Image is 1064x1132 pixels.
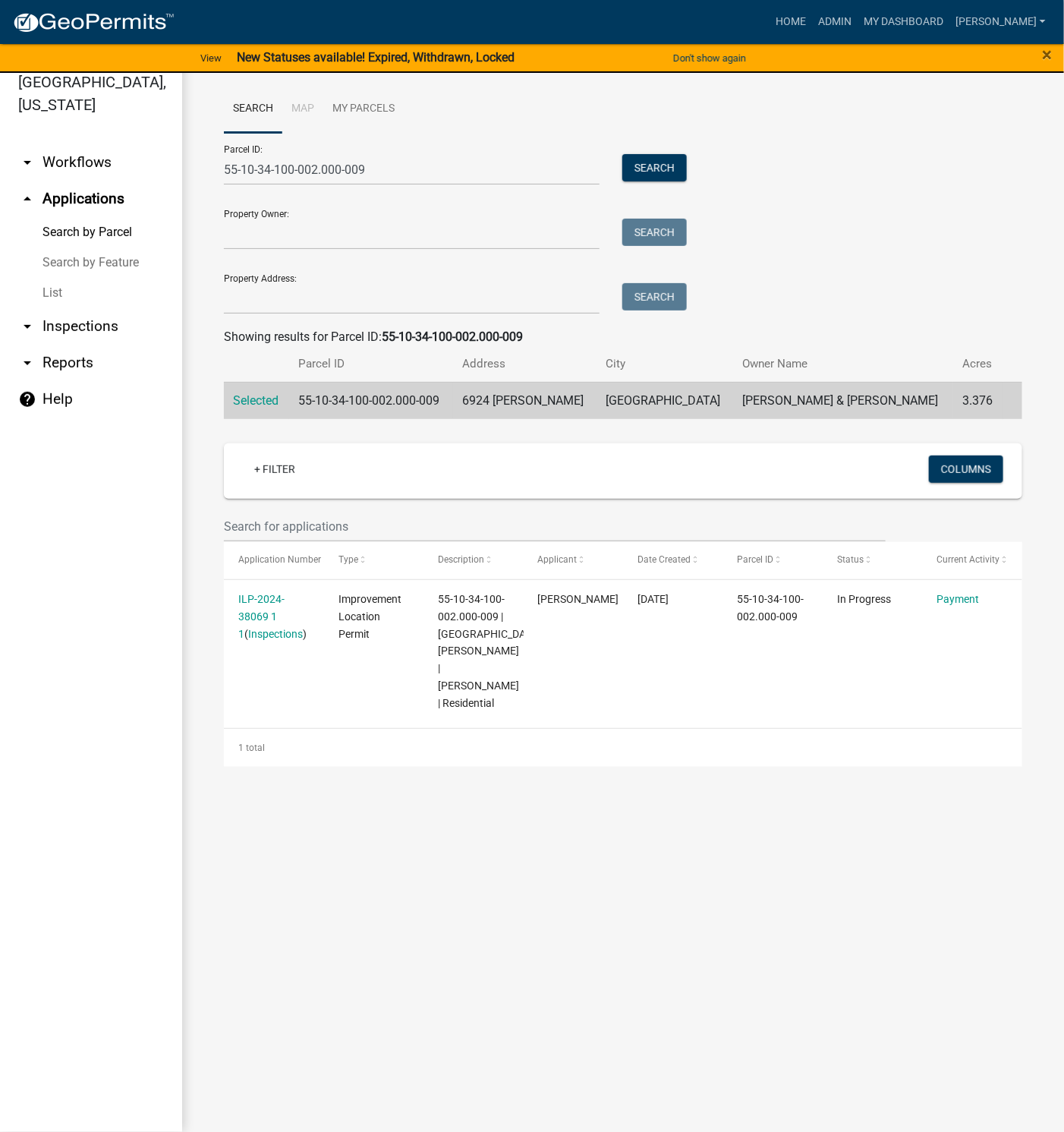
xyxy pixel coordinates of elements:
[324,542,424,579] datatable-header-cell: Type
[923,542,1023,579] datatable-header-cell: Current Activity
[1043,44,1053,65] span: ×
[929,456,1003,483] button: Columns
[738,554,774,565] span: Parcel ID
[224,85,282,134] a: Search
[438,554,484,565] span: Description
[242,456,307,483] a: + Filter
[224,511,886,542] input: Search for applications
[597,382,734,419] td: [GEOGRAPHIC_DATA]
[837,593,891,605] span: In Progress
[224,729,1022,767] div: 1 total
[770,8,812,36] a: Home
[723,542,823,579] datatable-header-cell: Parcel ID
[248,628,303,640] a: Inspections
[18,153,36,172] i: arrow_drop_down
[637,554,691,565] span: Date Created
[18,390,36,408] i: help
[233,393,279,408] a: Selected
[937,554,1000,565] span: Current Activity
[823,542,923,579] datatable-header-cell: Status
[323,85,404,134] a: My Parcels
[937,593,980,605] a: Payment
[453,346,597,382] th: Address
[637,593,669,605] span: 10/04/2024
[453,382,597,419] td: 6924 [PERSON_NAME]
[597,346,734,382] th: City
[423,542,524,579] datatable-header-cell: Description
[18,354,36,372] i: arrow_drop_down
[953,346,1003,382] th: Acres
[224,328,1022,346] div: Showing results for Parcel ID:
[622,219,687,246] button: Search
[733,346,953,382] th: Owner Name
[953,382,1003,419] td: 3.376
[538,593,619,605] span: Dan Everett
[289,346,453,382] th: Parcel ID
[224,542,324,579] datatable-header-cell: Application Number
[667,46,752,71] button: Don't show again
[237,50,515,65] strong: New Statuses available! Expired, Withdrawn, Locked
[622,154,687,181] button: Search
[949,8,1052,36] a: [PERSON_NAME]
[18,190,36,208] i: arrow_drop_up
[382,330,523,344] strong: 55-10-34-100-002.000-009
[338,554,358,565] span: Type
[524,542,624,579] datatable-header-cell: Applicant
[858,8,949,36] a: My Dashboard
[238,591,309,642] div: ( )
[194,46,228,71] a: View
[438,593,540,709] span: 55-10-34-100-002.000-009 | 6924 PINTO PL | Dan Everett | Residential
[622,283,687,311] button: Search
[238,593,285,640] a: ILP-2024-38069 1 1
[623,542,723,579] datatable-header-cell: Date Created
[238,554,321,565] span: Application Number
[733,382,953,419] td: [PERSON_NAME] & [PERSON_NAME]
[289,382,453,419] td: 55-10-34-100-002.000-009
[338,593,401,640] span: Improvement Location Permit
[837,554,864,565] span: Status
[18,317,36,336] i: arrow_drop_down
[812,8,858,36] a: Admin
[738,593,804,623] span: 55-10-34-100-002.000-009
[1043,46,1053,64] button: Close
[538,554,578,565] span: Applicant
